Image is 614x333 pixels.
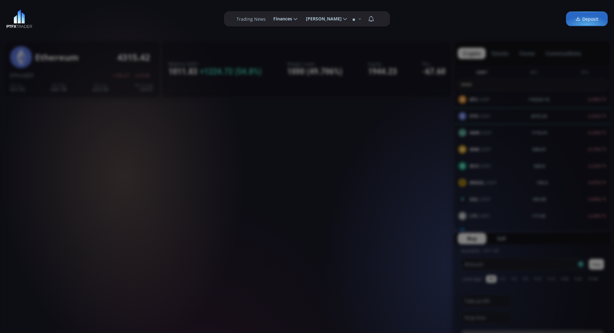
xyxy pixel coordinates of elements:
[566,12,608,26] a: Deposit
[237,16,266,22] label: Trading News
[302,13,342,25] span: [PERSON_NAME]
[575,16,598,22] span: Deposit
[269,13,292,25] span: Finances
[6,9,32,28] img: LOGO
